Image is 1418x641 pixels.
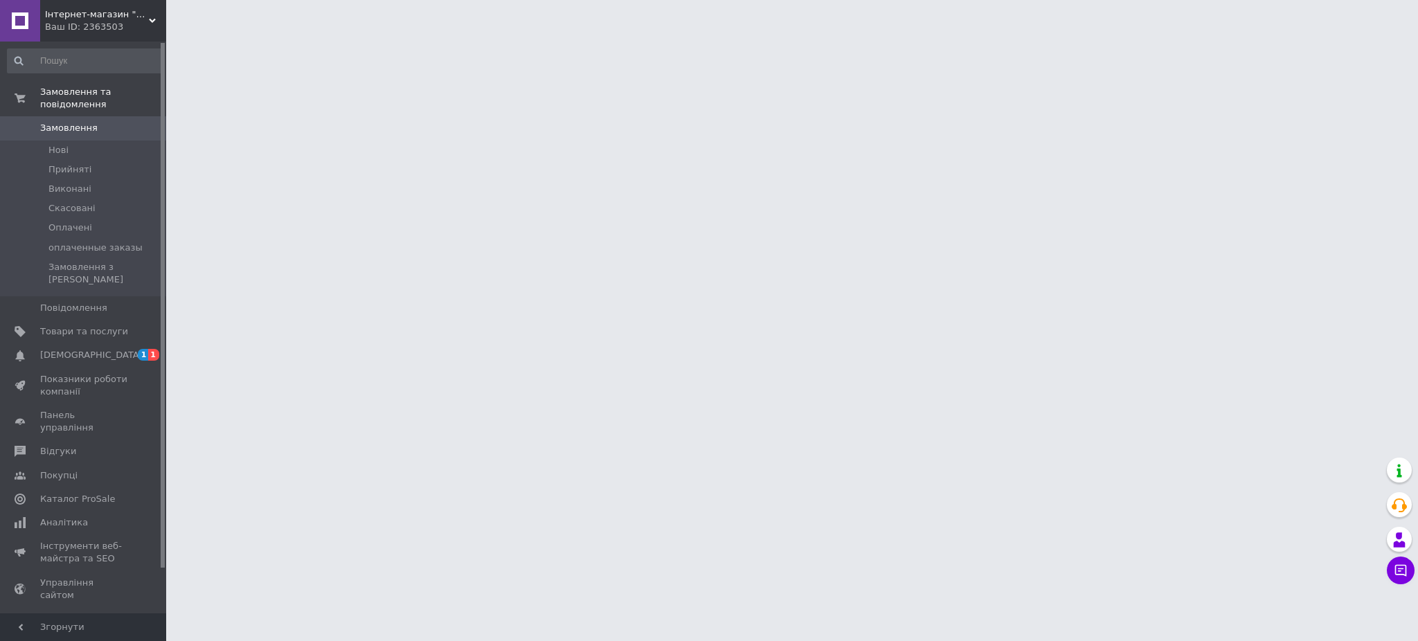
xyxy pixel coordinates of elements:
button: Чат з покупцем [1387,557,1415,584]
span: Скасовані [48,202,96,215]
span: Оплачені [48,222,92,234]
span: Управління сайтом [40,577,128,602]
span: Прийняті [48,163,91,176]
span: Гаманець компанії [40,613,128,638]
div: Ваш ID: 2363503 [45,21,166,33]
input: Пошук [7,48,163,73]
span: 1 [148,349,159,361]
span: Товари та послуги [40,325,128,338]
span: 1 [138,349,149,361]
span: Каталог ProSale [40,493,115,505]
span: Замовлення та повідомлення [40,86,166,111]
span: Показники роботи компанії [40,373,128,398]
span: Аналітика [40,516,88,529]
span: Замовлення з [PERSON_NAME] [48,261,161,286]
span: оплаченные заказы [48,242,143,254]
span: [DEMOGRAPHIC_DATA] [40,349,143,361]
span: Замовлення [40,122,98,134]
span: Виконані [48,183,91,195]
span: Покупці [40,469,78,482]
span: Нові [48,144,69,156]
span: Інтернет-магазин "Beast" [45,8,149,21]
span: Панель управління [40,409,128,434]
span: Інструменти веб-майстра та SEO [40,540,128,565]
span: Відгуки [40,445,76,458]
span: Повідомлення [40,302,107,314]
